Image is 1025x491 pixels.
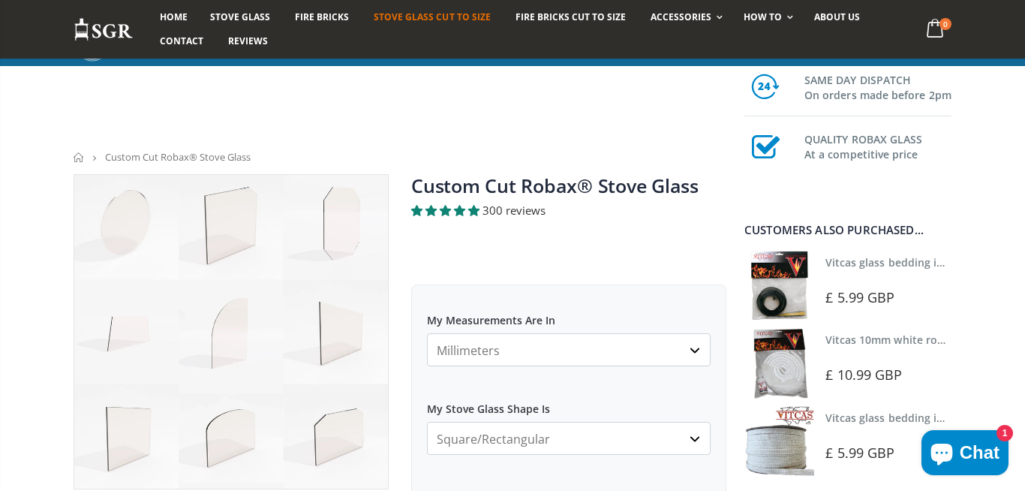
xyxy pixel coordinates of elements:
span: 300 reviews [482,203,546,218]
span: £ 5.99 GBP [825,444,894,462]
a: 0 [921,15,951,44]
span: Fire Bricks Cut To Size [516,11,626,23]
a: How To [732,5,801,29]
span: 4.94 stars [411,203,482,218]
span: Home [160,11,188,23]
img: stove_glass_made_to_measure_800x_crop_center.jpg [74,175,388,489]
label: My Stove Glass Shape Is [427,389,711,416]
div: Customers also purchased... [744,224,951,236]
img: Vitcas stove glass bedding in tape [744,251,814,321]
img: Vitcas stove glass bedding in tape [744,406,814,476]
span: Stove Glass [210,11,270,23]
span: 0 [939,18,951,30]
a: Stove Glass [199,5,281,29]
span: How To [744,11,782,23]
inbox-online-store-chat: Shopify online store chat [917,430,1013,479]
span: Stove Glass Cut To Size [374,11,490,23]
h3: QUALITY ROBAX GLASS At a competitive price [804,129,951,162]
a: Reviews [217,29,279,53]
a: Custom Cut Robax® Stove Glass [411,173,699,198]
a: Accessories [639,5,730,29]
a: Stove Glass Cut To Size [362,5,501,29]
span: £ 10.99 GBP [825,366,902,384]
a: Fire Bricks [284,5,360,29]
a: Fire Bricks Cut To Size [504,5,637,29]
img: Vitcas white rope, glue and gloves kit 10mm [744,328,814,398]
span: Custom Cut Robax® Stove Glass [105,150,251,164]
h3: SAME DAY DISPATCH On orders made before 2pm [804,70,951,103]
a: Home [149,5,199,29]
span: About us [814,11,860,23]
a: Contact [149,29,215,53]
span: Contact [160,35,203,47]
label: My Measurements Are In [427,300,711,327]
img: Stove Glass Replacement [74,17,134,42]
span: £ 5.99 GBP [825,288,894,306]
span: Accessories [651,11,711,23]
a: About us [803,5,871,29]
a: Home [74,152,85,162]
span: Reviews [228,35,268,47]
span: Fire Bricks [295,11,349,23]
